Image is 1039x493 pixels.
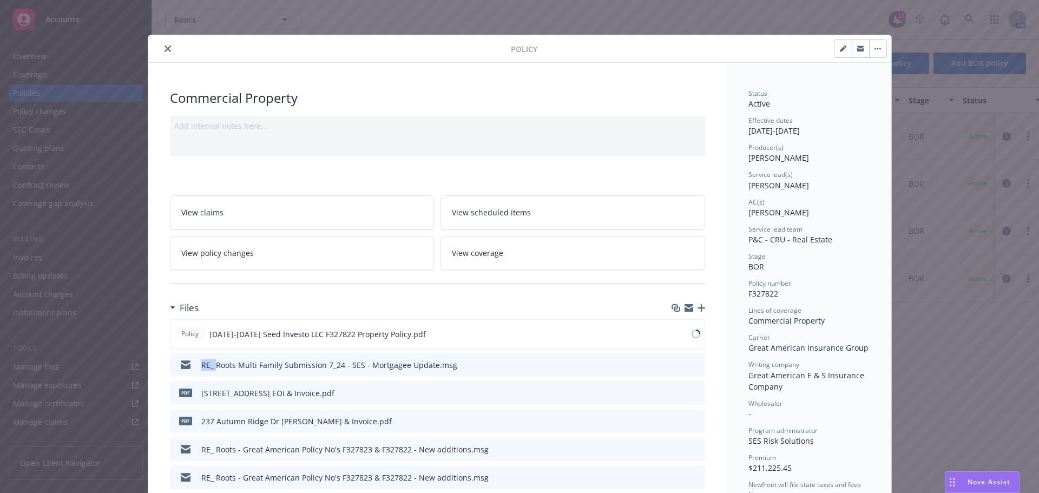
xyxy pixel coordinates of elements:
span: Premium [748,453,776,462]
a: View claims [170,195,435,229]
span: Status [748,89,767,98]
span: Great American E & S Insurance Company [748,370,866,392]
span: pdf [179,389,192,397]
span: Policy number [748,279,791,288]
span: Service lead(s) [748,170,793,179]
div: Files [170,301,199,315]
span: SES Risk Solutions [748,436,814,446]
span: Service lead team [748,225,803,234]
span: Carrier [748,333,770,342]
button: preview file [691,359,701,371]
div: Commercial Property [170,89,705,107]
span: [PERSON_NAME] [748,207,809,218]
span: Producer(s) [748,143,784,152]
div: [STREET_ADDRESS] EOI & Invoice.pdf [201,387,334,399]
span: View coverage [452,247,503,259]
button: preview file [691,472,701,483]
button: download file [674,387,682,399]
span: Program administrator [748,426,818,435]
span: pdf [179,417,192,425]
a: View policy changes [170,236,435,270]
button: close [161,42,174,55]
a: View coverage [440,236,705,270]
span: Commercial Property [748,315,825,326]
h3: Files [180,301,199,315]
span: - [748,409,751,419]
button: preview file [691,416,701,427]
div: Drag to move [945,472,959,492]
button: download file [674,416,682,427]
span: P&C - CRU - Real Estate [748,234,832,245]
span: Wholesaler [748,399,782,408]
a: View scheduled items [440,195,705,229]
span: Lines of coverage [748,306,801,315]
span: View policy changes [181,247,254,259]
span: Effective dates [748,116,793,125]
span: [PERSON_NAME] [748,180,809,190]
span: Nova Assist [968,477,1010,487]
button: preview file [691,387,701,399]
div: 237 Autumn Ridge Dr [PERSON_NAME] & Invoice.pdf [201,416,392,427]
div: Add internal notes here... [174,120,701,132]
span: Great American Insurance Group [748,343,869,353]
span: View claims [181,207,223,218]
button: preview file [691,444,701,455]
span: F327822 [748,288,778,299]
button: download file [674,359,682,371]
span: BOR [748,261,764,272]
span: Newfront will file state taxes and fees [748,480,861,489]
span: Active [748,98,770,109]
span: Writing company [748,360,799,369]
span: $211,225.45 [748,463,792,473]
span: [DATE]-[DATE] Seed Investo LLC F327822 Property Policy.pdf [209,328,426,340]
span: Stage [748,252,766,261]
span: AC(s) [748,198,765,207]
span: Policy [179,329,201,339]
div: [DATE] - [DATE] [748,116,870,136]
div: RE_ Roots - Great American Policy No's F327823 & F327822 - New additions.msg [201,472,489,483]
button: Nova Assist [945,471,1020,493]
span: View scheduled items [452,207,531,218]
span: Policy [511,43,537,55]
div: RE_ Roots Multi Family Submission 7_24 - SES - Mortgagee Update.msg [201,359,457,371]
button: download file [674,444,682,455]
button: download file [674,472,682,483]
span: [PERSON_NAME] [748,153,809,163]
div: RE_ Roots - Great American Policy No's F327823 & F327822 - New additions.msg [201,444,489,455]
